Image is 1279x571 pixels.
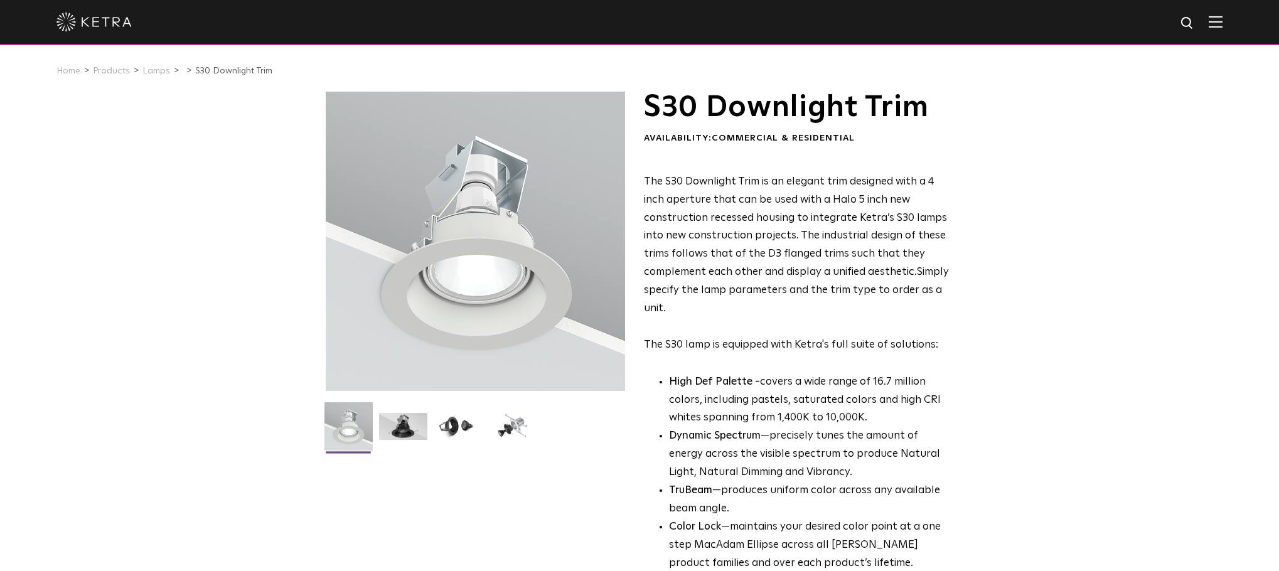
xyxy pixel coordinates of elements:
[488,413,537,449] img: S30 Halo Downlight_Exploded_Black
[669,430,761,441] strong: Dynamic Spectrum
[142,67,170,75] a: Lamps
[195,67,272,75] a: S30 Downlight Trim
[644,173,950,355] p: The S30 lamp is equipped with Ketra's full suite of solutions:
[434,413,482,449] img: S30 Halo Downlight_Table Top_Black
[712,134,855,142] span: Commercial & Residential
[669,482,950,518] li: —produces uniform color across any available beam angle.
[56,67,80,75] a: Home
[644,132,950,145] div: Availability:
[669,373,950,428] p: covers a wide range of 16.7 million colors, including pastels, saturated colors and high CRI whit...
[379,413,427,449] img: S30 Halo Downlight_Hero_Black_Gradient
[1209,16,1223,28] img: Hamburger%20Nav.svg
[669,427,950,482] li: —precisely tunes the amount of energy across the visible spectrum to produce Natural Light, Natur...
[644,176,947,277] span: The S30 Downlight Trim is an elegant trim designed with a 4 inch aperture that can be used with a...
[644,267,949,314] span: Simply specify the lamp parameters and the trim type to order as a unit.​
[644,92,950,123] h1: S30 Downlight Trim
[669,376,760,387] strong: High Def Palette -
[324,402,373,460] img: S30-DownlightTrim-2021-Web-Square
[669,521,721,532] strong: Color Lock
[1180,16,1196,31] img: search icon
[669,485,712,496] strong: TruBeam
[93,67,130,75] a: Products
[56,13,132,31] img: ketra-logo-2019-white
